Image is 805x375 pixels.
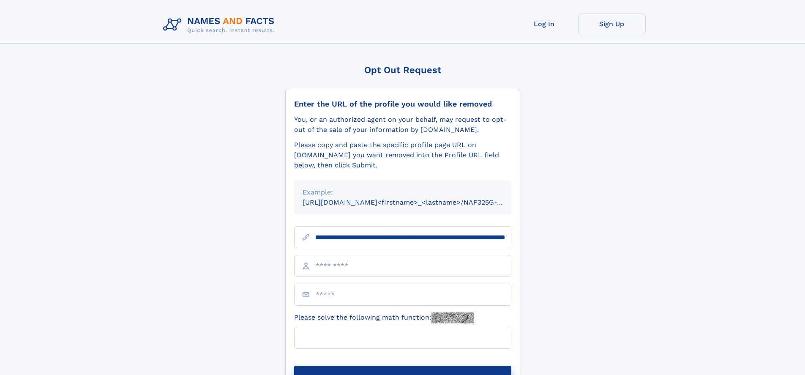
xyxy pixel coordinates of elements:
[578,14,646,34] a: Sign Up
[294,99,511,109] div: Enter the URL of the profile you would like removed
[303,187,503,197] div: Example:
[294,140,511,170] div: Please copy and paste the specific profile page URL on [DOMAIN_NAME] you want removed into the Pr...
[303,198,527,206] small: [URL][DOMAIN_NAME]<firstname>_<lastname>/NAF325G-xxxxxxxx
[294,312,474,323] label: Please solve the following math function:
[160,14,281,36] img: Logo Names and Facts
[294,115,511,135] div: You, or an authorized agent on your behalf, may request to opt-out of the sale of your informatio...
[285,65,520,75] div: Opt Out Request
[510,14,578,34] a: Log In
